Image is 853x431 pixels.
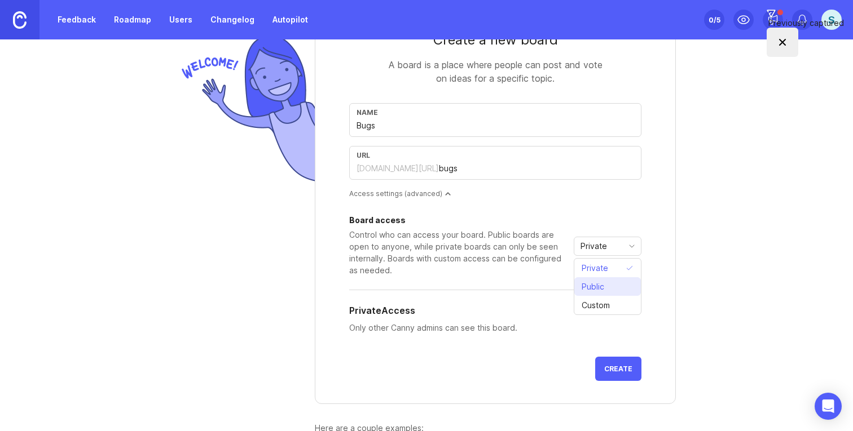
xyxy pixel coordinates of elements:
[595,357,641,381] button: Create
[626,264,638,272] svg: check icon
[266,10,315,30] a: Autopilot
[357,151,634,159] div: url
[581,240,607,252] span: Private
[815,393,842,420] div: Open Intercom Messenger
[51,10,103,30] a: Feedback
[177,30,315,186] img: welcome-img-178bf9fb836d0a1529256ffe415d7085.png
[709,12,720,28] div: 0 /5
[107,10,158,30] a: Roadmap
[604,365,632,373] span: Create
[349,304,415,317] h5: Private Access
[162,10,199,30] a: Users
[704,10,724,30] button: 0/5
[357,163,439,174] div: [DOMAIN_NAME][URL]
[349,322,641,334] p: Only other Canny admins can see this board.
[582,262,608,274] span: Private
[623,242,641,251] svg: toggle icon
[382,58,608,85] div: A board is a place where people can post and vote on ideas for a specific topic.
[821,10,842,30] button: S
[582,281,604,293] span: Public
[204,10,261,30] a: Changelog
[349,31,641,49] div: Create a new board
[574,237,641,256] div: toggle menu
[439,162,634,175] input: feature-requests
[349,216,569,224] div: Board access
[357,108,634,117] div: Name
[13,11,27,29] img: Canny Home
[349,229,569,276] div: Control who can access your board. Public boards are open to anyone, while private boards can onl...
[357,119,634,132] input: Feature Requests
[582,299,610,312] span: Custom
[349,189,641,198] div: Access settings (advanced)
